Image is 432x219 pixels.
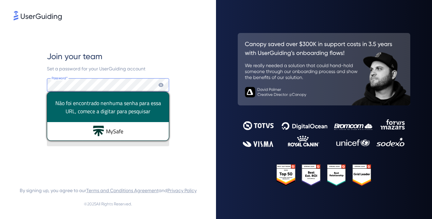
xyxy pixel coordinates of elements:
p: SET PASSWORD & JOIN [81,134,135,145]
span: © 2025 All Rights Reserved. [84,200,132,208]
div: Não foi encontrado nenhuma senha para essa URL, comece a digitar para pesquisar [47,92,169,122]
img: 25303e33045975176eb484905ab012ff.svg [276,164,371,186]
span: By signing up, you agree to our and [20,186,197,195]
img: 9302ce2ac39453076f5bc0f2f2ca889b.svg [243,119,405,147]
img: 8faab4ba6bc7696a72372aa768b0286c.svg [14,11,62,20]
a: Privacy Policy [167,188,197,193]
span: Join your team [47,51,102,62]
img: 26c0aa7c25a843aed4baddd2b5e0fa68.svg [238,33,410,105]
span: Set a password for your UserGuiding account [47,66,145,71]
div: MySafe [47,122,169,140]
a: Terms and Conditions Agreement [86,188,159,193]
